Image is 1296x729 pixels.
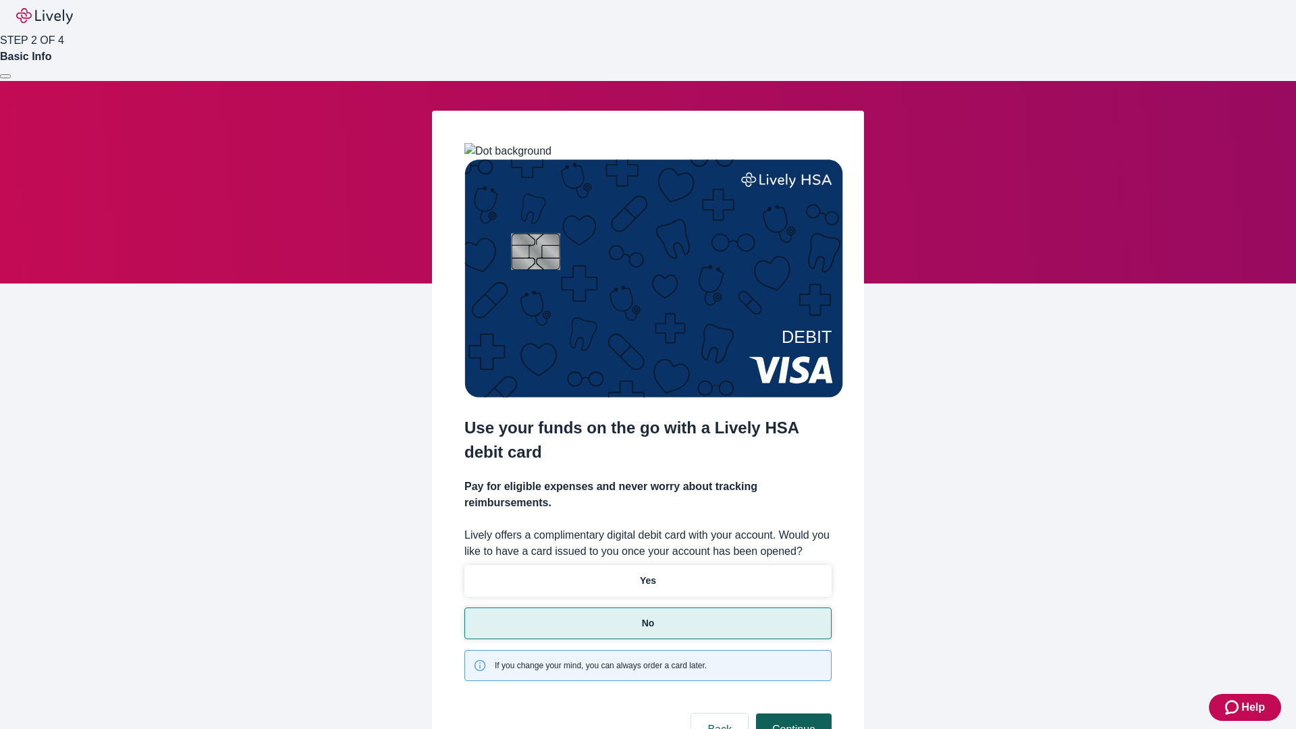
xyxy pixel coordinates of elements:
span: If you change your mind, you can always order a card later. [495,659,707,672]
img: Dot background [464,143,551,159]
button: No [464,607,832,639]
h4: Pay for eligible expenses and never worry about tracking reimbursements. [464,479,832,511]
button: Yes [464,565,832,597]
button: Zendesk support iconHelp [1209,694,1281,721]
svg: Zendesk support icon [1225,699,1241,715]
p: No [642,616,655,630]
img: Lively [16,8,73,24]
p: Yes [640,574,656,588]
label: Lively offers a complimentary digital debit card with your account. Would you like to have a card... [464,527,832,560]
span: Help [1241,699,1265,715]
img: Debit card [464,159,843,398]
h2: Use your funds on the go with a Lively HSA debit card [464,416,832,464]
